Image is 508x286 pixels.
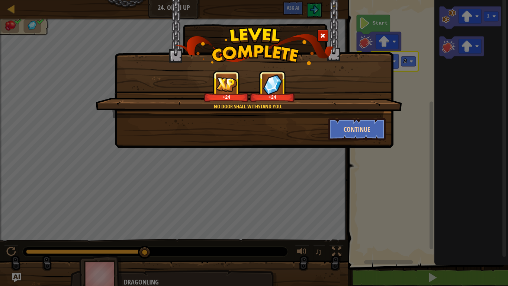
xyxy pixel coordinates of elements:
[131,103,366,110] div: No door shall withstand you.
[263,74,282,95] img: reward_icon_gems.png
[174,28,334,65] img: level_complete.png
[251,94,293,100] div: +24
[328,118,386,140] button: Continue
[216,77,237,92] img: reward_icon_xp.png
[205,94,247,100] div: +24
